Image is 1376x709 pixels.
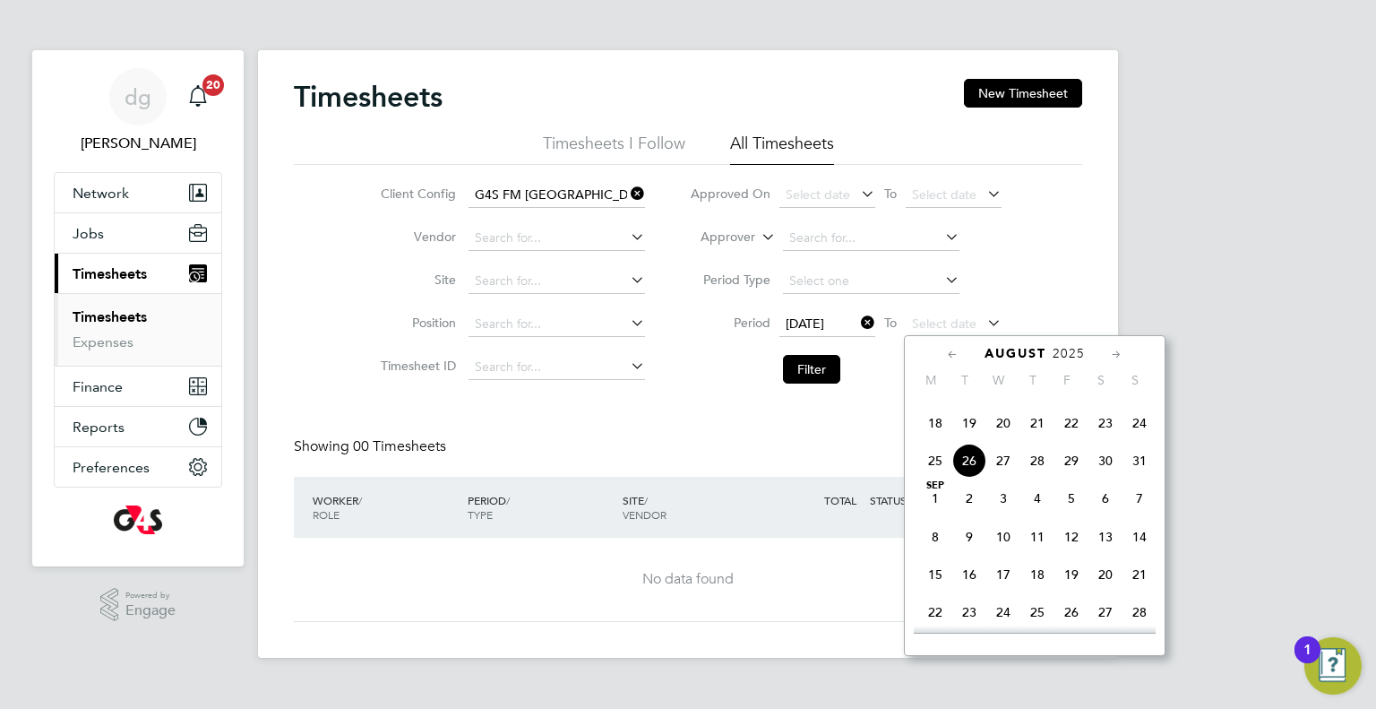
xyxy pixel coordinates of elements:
input: Search for... [783,226,959,251]
span: Select date [912,316,976,332]
div: 1 [1303,650,1311,673]
input: Search for... [469,183,645,208]
span: 13 [1088,520,1122,554]
span: 12 [1054,520,1088,554]
span: 26 [952,444,986,478]
span: 17 [986,558,1020,592]
span: Powered by [125,588,176,603]
span: TYPE [468,507,493,522]
label: Client Config [375,186,456,202]
nav: Main navigation [32,50,244,566]
span: 21 [1122,558,1157,592]
li: All Timesheets [730,133,834,165]
span: 00 Timesheets [353,437,446,455]
a: Expenses [73,333,133,350]
button: Open Resource Center, 1 new notification [1304,637,1362,695]
button: Filter [783,355,840,384]
span: W [982,372,1016,388]
span: 23 [952,595,986,629]
div: Timesheets [55,293,221,366]
a: 20 [180,68,216,125]
span: 27 [986,444,1020,478]
label: Approved On [690,186,770,202]
span: dg [125,85,151,108]
span: TOTAL [824,493,856,507]
span: Select date [786,186,850,203]
span: 14 [1122,520,1157,554]
label: Period Type [690,272,770,288]
span: 20 [1088,558,1122,592]
span: 26 [1054,595,1088,629]
label: Period [690,315,770,331]
label: Approver [675,229,755,246]
span: August [985,346,1046,361]
a: dg[PERSON_NAME] [54,68,222,154]
span: To [879,311,902,334]
span: 28 [1122,595,1157,629]
span: Select date [912,186,976,203]
span: [DATE] [786,316,824,332]
div: No data found [312,570,1064,589]
span: 23 [1088,406,1122,440]
span: 9 [952,520,986,554]
span: 22 [918,595,952,629]
span: 2 [952,481,986,515]
label: Vendor [375,229,456,245]
span: 5 [1054,481,1088,515]
div: Showing [294,437,450,456]
span: 3 [986,481,1020,515]
span: Timesheets [73,265,147,282]
input: Search for... [469,355,645,380]
span: 20 [986,406,1020,440]
input: Search for... [469,269,645,294]
button: Finance [55,367,221,406]
span: 1 [918,481,952,515]
span: 18 [918,406,952,440]
button: Reports [55,407,221,446]
span: dharmisha gohil [54,133,222,154]
label: Position [375,315,456,331]
span: 7 [1122,481,1157,515]
span: / [644,493,648,507]
span: Network [73,185,129,202]
a: Go to home page [54,506,222,534]
span: 25 [918,444,952,478]
span: 19 [952,406,986,440]
label: Timesheet ID [375,358,456,374]
li: Timesheets I Follow [543,133,685,165]
span: 2025 [1053,346,1085,361]
span: S [1118,372,1152,388]
span: Jobs [73,225,104,242]
span: 4 [1020,481,1054,515]
span: 22 [1054,406,1088,440]
span: To [879,182,902,205]
span: 10 [986,520,1020,554]
span: Engage [125,603,176,618]
span: VENDOR [623,507,666,522]
span: 27 [1088,595,1122,629]
span: 8 [918,520,952,554]
span: 30 [1088,444,1122,478]
span: S [1084,372,1118,388]
span: F [1050,372,1084,388]
span: 19 [1054,558,1088,592]
div: SITE [618,484,773,531]
span: 18 [1020,558,1054,592]
span: / [358,493,362,507]
span: 29 [1054,444,1088,478]
span: 20 [202,74,224,96]
span: 21 [1020,406,1054,440]
span: Preferences [73,459,150,476]
span: 15 [918,558,952,592]
span: Finance [73,378,123,395]
a: Powered byEngage [100,588,176,622]
button: Jobs [55,213,221,253]
input: Search for... [469,226,645,251]
span: Reports [73,419,125,436]
span: 16 [952,558,986,592]
span: 24 [1122,406,1157,440]
img: g4s-logo-retina.png [114,506,162,534]
a: Timesheets [73,308,147,325]
span: 31 [1122,444,1157,478]
button: New Timesheet [964,79,1082,108]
